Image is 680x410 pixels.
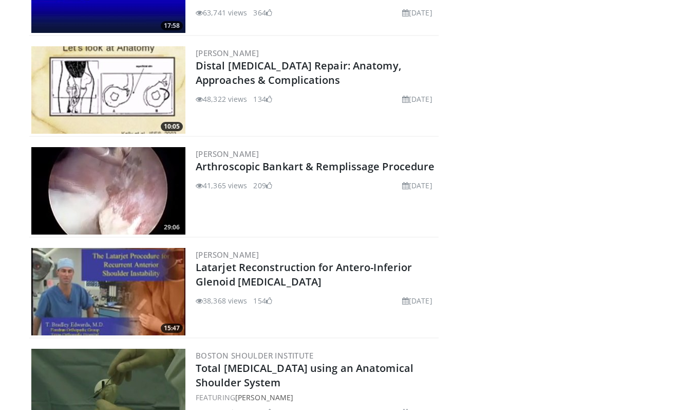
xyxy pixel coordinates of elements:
img: wolf_3.png.300x170_q85_crop-smart_upscale.jpg [31,147,185,235]
li: [DATE] [402,7,432,18]
span: 15:47 [161,324,183,333]
a: [PERSON_NAME] [196,48,259,58]
li: [DATE] [402,295,432,306]
a: Boston Shoulder Institute [196,350,313,361]
a: [PERSON_NAME] [196,149,259,159]
a: Latarjet Reconstruction for Antero-Inferior Glenoid [MEDICAL_DATA] [196,260,412,289]
a: Total [MEDICAL_DATA] using an Anatomical Shoulder System [196,361,413,389]
a: Arthroscopic Bankart & Remplissage Procedure [196,159,435,173]
li: 154 [253,295,272,306]
li: 41,365 views [196,180,247,191]
li: 63,741 views [196,7,247,18]
a: 15:47 [31,248,185,335]
li: 48,322 views [196,94,247,104]
li: 134 [253,94,272,104]
span: 10:05 [161,122,183,131]
a: [PERSON_NAME] [196,249,259,260]
a: 10:05 [31,46,185,134]
div: FEATURING [196,392,437,403]
li: [DATE] [402,94,432,104]
span: 17:58 [161,21,183,30]
span: 29:06 [161,223,183,232]
img: 90401_0000_3.png.300x170_q85_crop-smart_upscale.jpg [31,46,185,134]
a: [PERSON_NAME] [235,393,293,402]
a: 29:06 [31,147,185,235]
li: [DATE] [402,180,432,191]
li: 209 [253,180,272,191]
img: 38708_0000_3.png.300x170_q85_crop-smart_upscale.jpg [31,248,185,335]
a: Distal [MEDICAL_DATA] Repair: Anatomy, Approaches & Complications [196,59,401,87]
li: 364 [253,7,272,18]
li: 38,368 views [196,295,247,306]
